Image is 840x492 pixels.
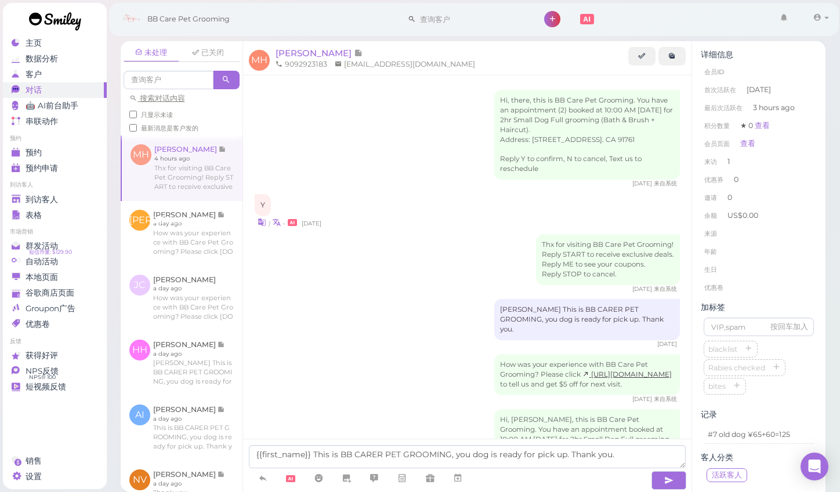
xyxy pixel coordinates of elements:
[26,351,58,360] span: 获得好评
[26,54,58,64] span: 数据分析
[124,71,213,89] input: 查询客户
[654,395,677,403] span: 来自系统
[141,124,198,132] span: 最新消息是客户发的
[147,3,230,35] span: BB Care Pet Grooming
[3,192,107,207] a: 到访客人
[704,247,717,256] span: 年龄
[632,285,654,293] span: 04/16/2025 10:08am
[753,103,795,113] span: 3 hours ago
[3,254,107,269] a: 自动活动
[3,316,107,332] a: 优惠卷
[704,283,723,291] span: 优惠卷
[708,429,810,440] p: #7 old dog ¥65+60=125
[704,140,730,148] span: 会员页面
[273,59,330,70] li: 9092923183
[26,304,75,314] span: Groupon广告
[26,257,58,267] span: 自动活动
[26,38,42,48] span: 主页
[701,303,817,312] div: 加标签
[727,211,758,220] span: US$0.00
[3,134,107,143] li: 预约
[29,373,56,382] span: NPS® 100
[26,366,59,376] span: NPS反馈
[632,395,654,403] span: 04/16/2025 01:08pm
[3,348,107,363] a: 获得好评
[704,194,717,202] span: 邀请
[3,469,107,484] a: 设置
[302,220,321,227] span: 04/15/2025 04:48pm
[129,94,185,103] a: 搜索对话内容
[3,98,107,114] a: 🤖 AI前台助手
[3,35,107,51] a: 主页
[141,111,173,119] span: 只显示未读
[26,70,42,79] span: 客户
[26,163,58,173] span: 预约申请
[704,318,814,336] input: VIP,spam
[582,370,672,378] a: [URL][DOMAIN_NAME]
[26,195,58,205] span: 到访客人
[3,67,107,82] a: 客户
[701,453,817,462] div: 客人分类
[701,188,817,207] li: 0
[26,101,78,111] span: 🤖 AI前台助手
[704,229,717,238] span: 来源
[332,59,478,70] li: [EMAIL_ADDRESS][DOMAIN_NAME]
[26,85,42,95] span: 对话
[704,265,717,274] span: 生日
[704,86,736,94] span: 首次活跃在
[3,181,107,189] li: 到访客人
[755,121,770,130] a: 查看
[26,319,50,329] span: 优惠卷
[3,379,107,395] a: 短视频反馈
[706,382,728,391] span: bites
[3,228,107,236] li: 市场营销
[704,158,717,166] span: 来访
[26,456,42,466] span: 销售
[26,382,66,392] span: 短视频反馈
[129,124,137,132] input: 最新消息是客户发的
[3,285,107,301] a: 谷歌商店页面
[3,114,107,129] a: 串联动作
[3,207,107,223] a: 表格
[3,145,107,161] a: 预约
[129,111,137,118] input: 只显示未读
[654,180,677,187] span: 来自系统
[26,148,42,158] span: 预约
[701,170,817,189] li: 0
[3,301,107,316] a: Groupon广告
[124,44,179,62] a: 未处理
[26,116,58,126] span: 串联动作
[706,345,740,353] span: blacklist
[26,472,42,482] span: 设置
[770,322,808,332] div: 按回车加入
[654,285,677,293] span: 来自系统
[3,82,107,98] a: 对话
[801,453,828,480] div: Open Intercom Messenger
[747,85,771,95] span: [DATE]
[740,139,755,148] a: 查看
[3,51,107,67] a: 数据分析
[701,152,817,171] li: 1
[740,121,770,130] span: ★ 0
[3,363,107,379] a: NPS反馈 NPS® 100
[494,299,680,340] div: [PERSON_NAME] This is BB CARER PET GROOMING, you dog is ready for pick up. Thank you.
[276,48,363,59] a: [PERSON_NAME]
[704,104,743,112] span: 最后次活跃在
[701,410,817,420] div: 记录
[3,238,107,254] a: 群发活动 短信币量: $129.90
[26,272,58,282] span: 本地页面
[657,340,677,348] span: 04/16/2025 12:27pm
[26,288,74,298] span: 谷歌商店页面
[416,10,528,28] input: 查询客户
[354,48,363,59] span: 记录
[704,212,719,220] span: 余额
[494,90,680,180] div: Hi, there, this is BB Care Pet Grooming. You have an appointment (2) booked at 10:00 AM [DATE] fo...
[269,220,270,227] i: |
[26,241,58,251] span: 群发活动
[3,161,107,176] a: 预约申请
[249,50,270,71] span: MH
[706,363,767,372] span: Rabies checked
[180,44,236,61] a: 已关闭
[255,194,271,216] div: Y
[26,210,42,220] span: 表格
